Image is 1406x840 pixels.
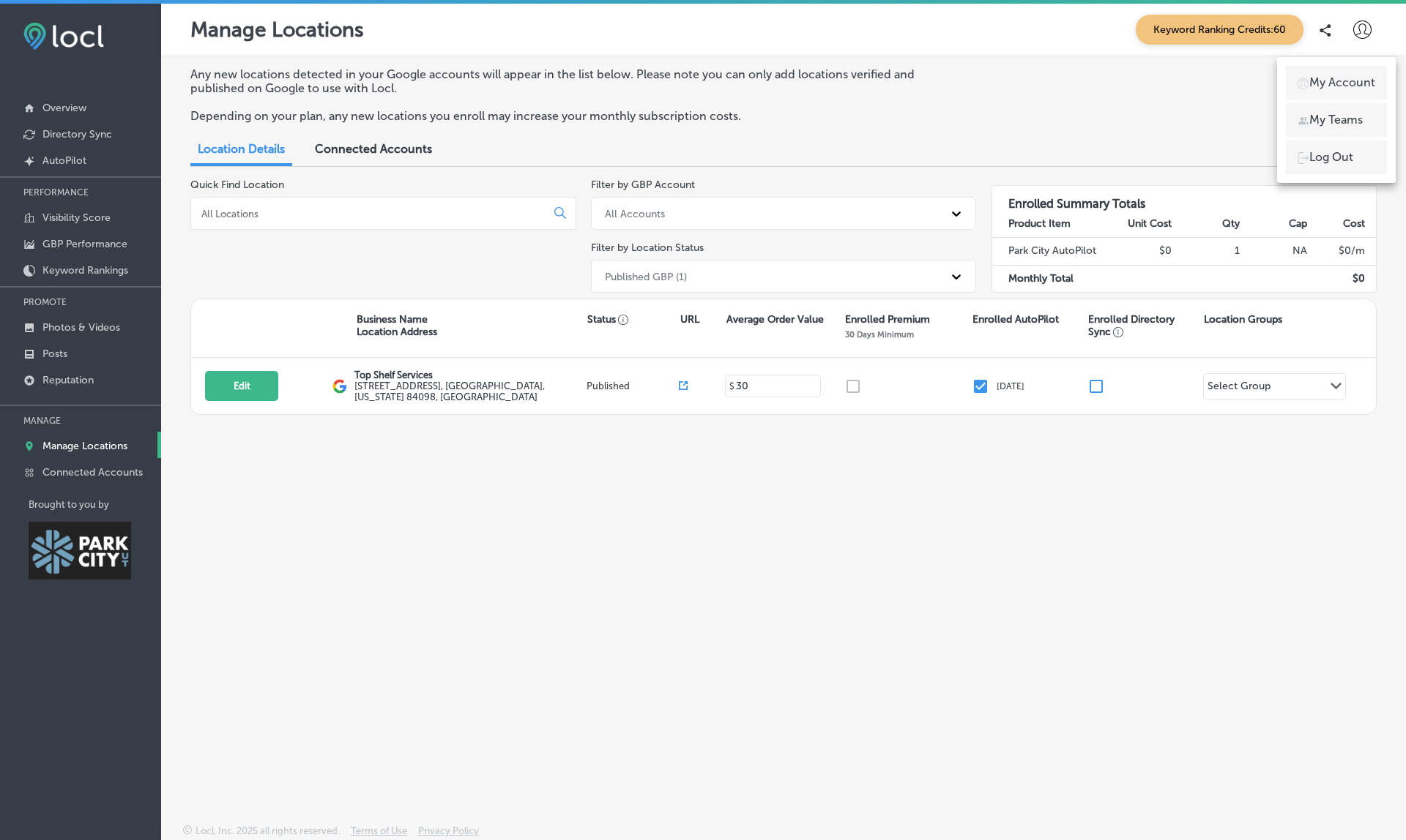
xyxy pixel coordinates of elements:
p: Posts [42,348,67,360]
p: Manage Locations [42,440,127,452]
img: Park City [29,522,131,580]
img: fda3e92497d09a02dc62c9cd864e3231.png [23,23,104,50]
p: My Account [1309,74,1375,91]
p: Photos & Videos [42,321,120,334]
p: Log Out [1309,149,1353,166]
p: My Teams [1309,111,1363,129]
a: Log Out [1286,140,1387,174]
a: My Teams [1286,103,1387,137]
p: Connected Accounts [42,466,143,479]
p: Overview [42,102,86,114]
p: AutoPilot [42,154,86,167]
p: Visibility Score [42,211,111,224]
p: GBP Performance [42,238,127,250]
p: Directory Sync [42,128,112,140]
a: My Account [1286,66,1387,100]
p: Keyword Rankings [42,264,128,277]
p: Brought to you by [29,499,161,510]
p: Reputation [42,374,94,386]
